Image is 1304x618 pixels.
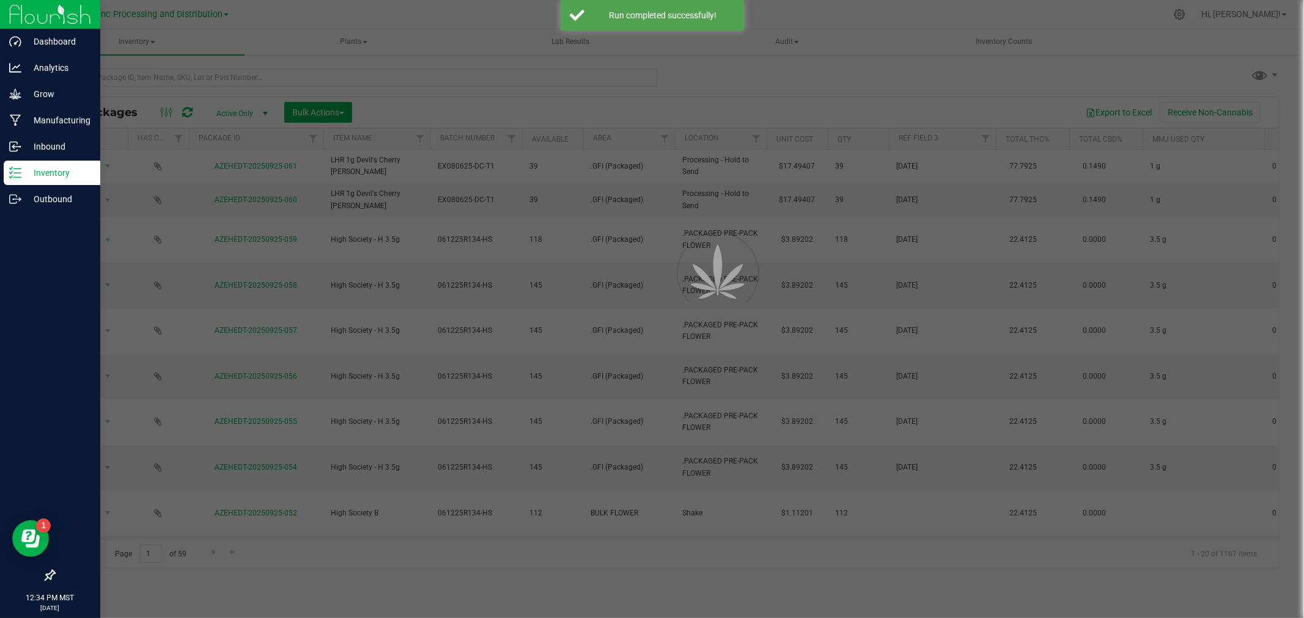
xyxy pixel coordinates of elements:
[9,114,21,126] inline-svg: Manufacturing
[21,139,95,154] p: Inbound
[9,140,21,153] inline-svg: Inbound
[9,193,21,205] inline-svg: Outbound
[21,192,95,206] p: Outbound
[12,520,49,557] iframe: Resource center
[6,603,95,613] p: [DATE]
[9,88,21,100] inline-svg: Grow
[21,87,95,101] p: Grow
[9,62,21,74] inline-svg: Analytics
[21,165,95,180] p: Inventory
[6,592,95,603] p: 12:34 PM MST
[36,518,51,533] iframe: Resource center unread badge
[21,34,95,49] p: Dashboard
[9,167,21,179] inline-svg: Inventory
[9,35,21,48] inline-svg: Dashboard
[591,9,735,21] div: Run completed successfully!
[21,60,95,75] p: Analytics
[21,113,95,128] p: Manufacturing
